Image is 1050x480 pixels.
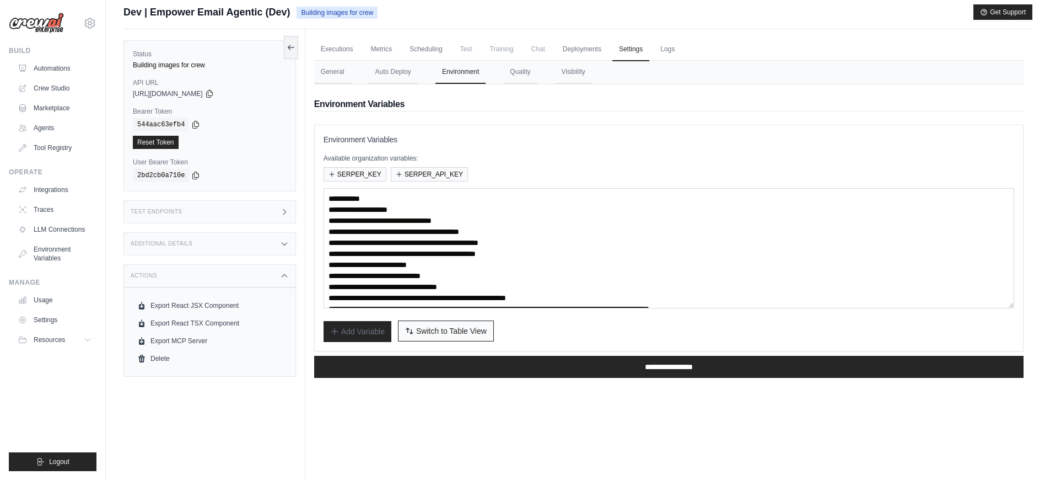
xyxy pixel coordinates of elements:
[49,457,69,466] span: Logout
[13,311,96,329] a: Settings
[364,38,399,61] a: Metrics
[403,38,449,61] a: Scheduling
[13,241,96,267] a: Environment Variables
[133,89,203,98] span: [URL][DOMAIN_NAME]
[13,60,96,77] a: Automations
[13,221,96,238] a: LLM Connections
[454,38,479,60] span: Test
[133,50,287,58] label: Status
[555,61,592,84] button: Visibility
[324,321,391,342] button: Add Variable
[369,61,418,84] button: Auto Deploy
[324,154,1014,163] p: Available organization variables:
[133,107,287,116] label: Bearer Token
[314,38,360,61] a: Executions
[131,241,192,247] h3: Additional Details
[9,46,96,55] div: Build
[133,350,287,367] a: Delete
[297,7,378,19] span: Building images for crew
[123,4,290,20] span: Dev | Empower Email Agentic (Dev)
[314,98,1024,111] h2: Environment Variables
[13,331,96,349] button: Resources
[13,119,96,137] a: Agents
[398,321,494,342] button: Switch to Table View
[9,168,96,177] div: Operate
[324,134,1014,145] h3: Environment Variables
[391,167,468,182] button: SERPER_API_KEY
[654,38,681,61] a: Logs
[973,4,1032,20] button: Get Support
[435,61,486,84] button: Environment
[13,291,96,309] a: Usage
[525,38,552,60] span: Chat is not available until the deployment is complete
[9,452,96,471] button: Logout
[483,38,520,60] span: Training is not available until the deployment is complete
[13,99,96,117] a: Marketplace
[133,158,287,167] label: User Bearer Token
[131,273,157,279] h3: Actions
[133,61,287,70] div: Building images for crew
[995,427,1050,480] iframe: Chat Widget
[9,13,64,34] img: Logo
[314,61,1024,84] nav: Tabs
[133,169,189,182] code: 2bd2cb0a710e
[133,136,179,149] a: Reset Token
[13,79,96,97] a: Crew Studio
[133,297,287,314] a: Export React JSX Component
[133,78,287,87] label: API URL
[133,314,287,332] a: Export React TSX Component
[324,167,386,182] button: SERPER_KEY
[34,335,65,344] span: Resources
[416,326,487,337] span: Switch to Table View
[314,61,351,84] button: General
[612,38,649,61] a: Settings
[556,38,608,61] a: Deployments
[133,118,189,131] code: 544aac63efb4
[503,61,537,84] button: Quality
[131,209,182,215] h3: Test Endpoints
[133,332,287,350] a: Export MCP Server
[13,181,96,199] a: Integrations
[13,201,96,218] a: Traces
[13,139,96,157] a: Tool Registry
[9,278,96,287] div: Manage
